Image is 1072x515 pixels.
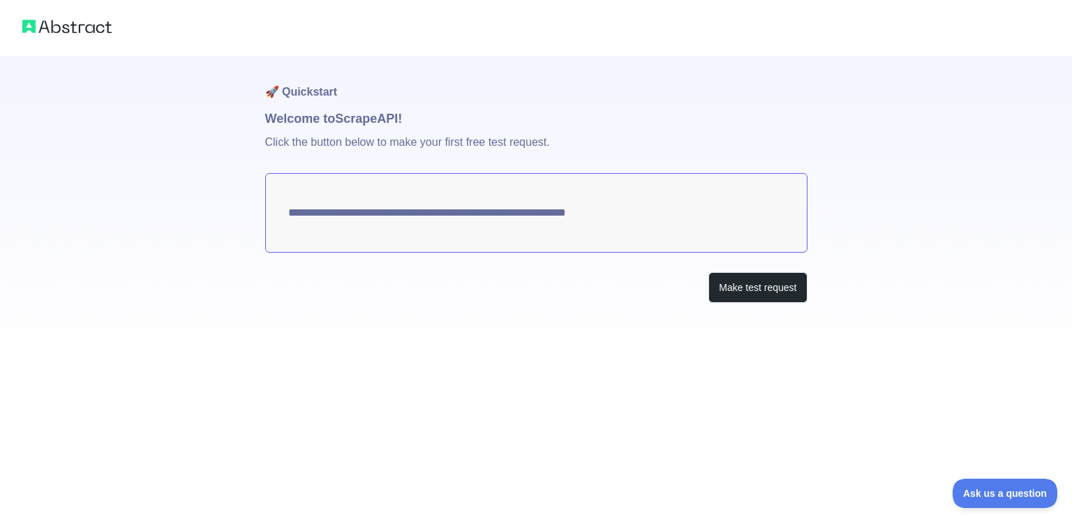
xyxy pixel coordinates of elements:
[265,109,807,128] h1: Welcome to Scrape API!
[265,56,807,109] h1: 🚀 Quickstart
[953,479,1058,508] iframe: Toggle Customer Support
[22,17,112,36] img: Abstract logo
[708,272,807,304] button: Make test request
[265,128,807,173] p: Click the button below to make your first free test request.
